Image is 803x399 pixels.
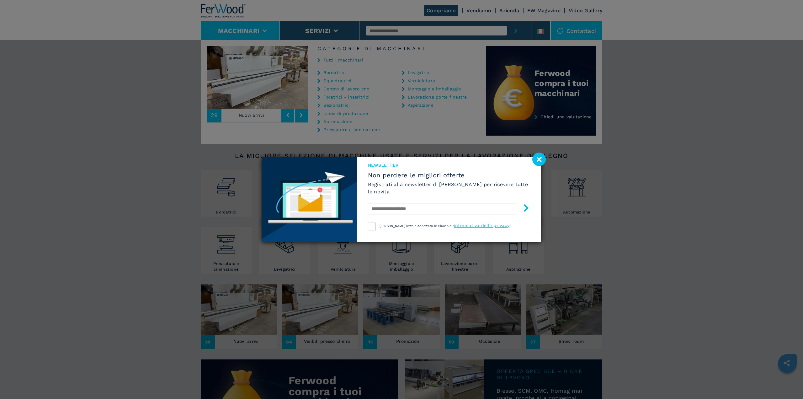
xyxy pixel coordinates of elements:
[368,171,530,179] span: Non perdere le migliori offerte
[509,224,511,228] span: "
[454,223,509,228] a: informativa della privacy
[368,162,530,168] span: NEWSLETTER
[368,181,530,195] h6: Registrati alla newsletter di [PERSON_NAME] per ricevere tutte le novità
[262,157,357,242] img: Newsletter image
[516,202,530,216] button: submit-button
[380,224,454,228] span: [PERSON_NAME] letto e accettato le clausole "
